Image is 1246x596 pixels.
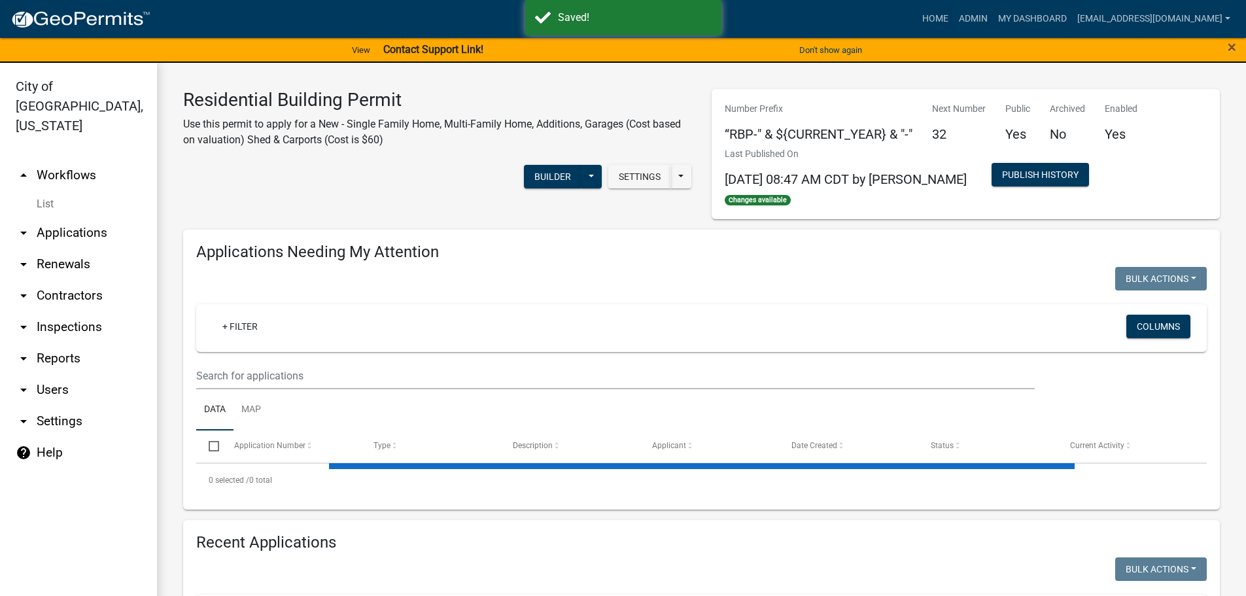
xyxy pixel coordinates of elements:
datatable-header-cell: Type [360,430,500,462]
h5: Yes [1105,126,1137,142]
button: Don't show again [794,39,867,61]
a: My Dashboard [993,7,1072,31]
span: 0 selected / [209,476,249,485]
h3: Residential Building Permit [183,89,692,111]
button: Builder [524,165,581,188]
span: Application Number [234,441,305,450]
a: Map [234,389,269,431]
button: Bulk Actions [1115,267,1207,290]
i: arrow_drop_down [16,382,31,398]
h5: Yes [1005,126,1030,142]
button: Close [1228,39,1236,55]
i: arrow_drop_down [16,256,31,272]
a: Home [917,7,954,31]
p: Number Prefix [725,102,912,116]
datatable-header-cell: Status [918,430,1058,462]
p: Public [1005,102,1030,116]
i: arrow_drop_down [16,319,31,335]
h5: 32 [932,126,986,142]
span: Description [513,441,553,450]
button: Columns [1126,315,1190,338]
span: [DATE] 08:47 AM CDT by [PERSON_NAME] [725,171,967,187]
p: Last Published On [725,147,967,161]
h4: Applications Needing My Attention [196,243,1207,262]
p: Enabled [1105,102,1137,116]
div: Saved! [558,10,712,26]
p: Next Number [932,102,986,116]
span: Changes available [725,195,791,205]
button: Settings [608,165,671,188]
span: Date Created [791,441,837,450]
datatable-header-cell: Date Created [779,430,918,462]
input: Search for applications [196,362,1035,389]
i: arrow_drop_down [16,351,31,366]
i: arrow_drop_down [16,288,31,304]
datatable-header-cell: Description [500,430,640,462]
i: arrow_drop_down [16,225,31,241]
div: 0 total [196,464,1207,497]
button: Bulk Actions [1115,557,1207,581]
p: Archived [1050,102,1085,116]
a: View [347,39,375,61]
a: [EMAIL_ADDRESS][DOMAIN_NAME] [1072,7,1236,31]
span: × [1228,38,1236,56]
a: + Filter [212,315,268,338]
datatable-header-cell: Application Number [221,430,360,462]
h5: “RBP-" & ${CURRENT_YEAR} & "-" [725,126,912,142]
a: Admin [954,7,993,31]
h5: No [1050,126,1085,142]
a: Data [196,389,234,431]
h4: Recent Applications [196,533,1207,552]
span: Applicant [652,441,686,450]
strong: Contact Support Link! [383,43,483,56]
datatable-header-cell: Applicant [640,430,779,462]
i: help [16,445,31,461]
span: Status [931,441,954,450]
span: Current Activity [1070,441,1124,450]
span: Type [373,441,390,450]
button: Publish History [992,163,1089,186]
p: Use this permit to apply for a New - Single Family Home, Multi-Family Home, Additions, Garages (C... [183,116,692,148]
i: arrow_drop_down [16,413,31,429]
datatable-header-cell: Select [196,430,221,462]
datatable-header-cell: Current Activity [1058,430,1197,462]
i: arrow_drop_up [16,167,31,183]
wm-modal-confirm: Workflow Publish History [992,170,1089,181]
